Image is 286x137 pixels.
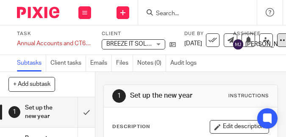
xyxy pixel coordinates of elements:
label: Due by [184,30,222,37]
div: 1 [8,106,20,118]
label: Client [102,30,176,37]
div: 1 [112,89,126,103]
span: BREEZE IT SOLUTIONS LTD [106,41,180,47]
a: Audit logs [170,55,201,71]
img: svg%3E [233,39,243,49]
p: Description [112,123,150,130]
span: [DATE] [184,41,202,47]
h1: Set up the new year [25,101,55,123]
h1: Set up the new year [130,91,208,100]
a: Notes (0) [137,55,166,71]
div: Annual Accounts and CT600 - (For Dormant/SPV) [17,39,91,48]
a: Client tasks [50,55,86,71]
div: Instructions [228,93,269,99]
button: + Add subtask [8,77,55,91]
label: Task [17,30,91,37]
a: Emails [90,55,112,71]
img: Pixie [17,7,59,18]
a: Subtasks [17,55,46,71]
button: Edit description [210,120,269,134]
a: Files [116,55,133,71]
input: Search [155,10,231,18]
